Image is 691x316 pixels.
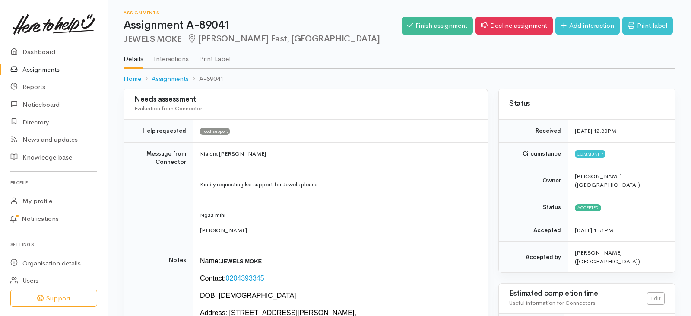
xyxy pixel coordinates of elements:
td: Accepted by [499,242,568,273]
span: Accepted [575,204,601,211]
td: Circumstance [499,142,568,165]
li: A-89041 [189,74,224,84]
a: 0204393345 [226,275,264,282]
h2: JEWELS MOKE [124,34,402,44]
td: Help requested [124,120,193,143]
a: Interactions [154,44,189,68]
h6: Assignments [124,10,402,15]
span: [PERSON_NAME] ([GEOGRAPHIC_DATA]) [575,172,640,188]
nav: breadcrumb [124,69,675,89]
span: Community [575,150,605,157]
div: DOB: [DEMOGRAPHIC_DATA] [200,290,477,301]
span: JEWELS MOKE [220,258,262,265]
a: Decline assignment [475,17,553,35]
h1: Assignment A-89041 [124,19,402,32]
h6: Settings [10,239,97,250]
button: Support [10,290,97,307]
div: Contact: [200,273,477,284]
a: Details [124,44,143,69]
span: Evaluation from Connector [134,105,202,112]
td: Status [499,196,568,219]
time: [DATE] 1:51PM [575,227,613,234]
a: Home [124,74,141,84]
time: [DATE] 12:30PM [575,127,616,134]
p: Kindly requesting kai support for Jewels please. [200,180,477,189]
td: Received [499,120,568,143]
h3: Estimated completion time [509,290,647,298]
p: Kia ora [PERSON_NAME] [200,150,477,158]
div: Name: [200,256,477,266]
td: Accepted [499,219,568,242]
h6: Profile [10,177,97,188]
a: Add interaction [555,17,620,35]
a: Print Label [199,44,231,68]
a: Print label [622,17,673,35]
td: Message from Connector [124,142,193,249]
span: Food support [200,128,230,135]
a: Finish assignment [402,17,473,35]
span: Useful information for Connectors [509,299,595,306]
h3: Status [509,100,665,108]
p: Ngaa mihi [200,211,477,220]
p: [PERSON_NAME] [200,226,477,235]
a: Edit [647,292,665,305]
span: [PERSON_NAME] East, [GEOGRAPHIC_DATA] [187,33,380,44]
td: [PERSON_NAME] ([GEOGRAPHIC_DATA]) [568,242,675,273]
a: Assignments [152,74,189,84]
h3: Needs assessment [134,96,477,104]
td: Owner [499,165,568,196]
